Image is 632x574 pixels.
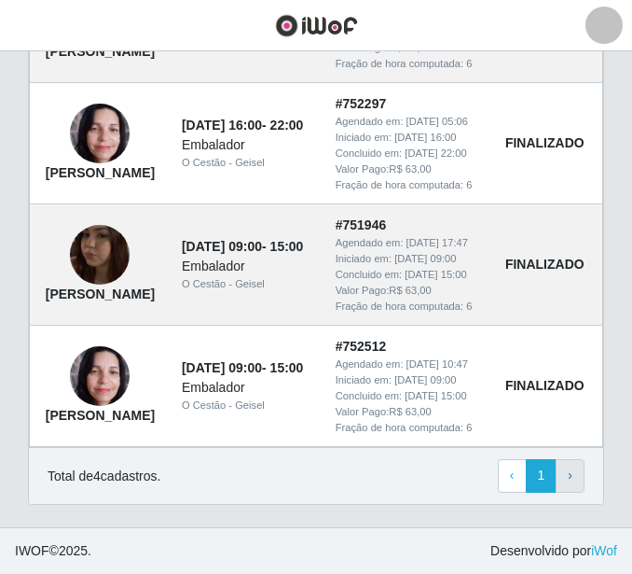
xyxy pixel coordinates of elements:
[505,135,584,150] strong: FINALIZADO
[270,360,304,375] time: 15:00
[336,217,387,232] strong: # 751946
[505,378,584,393] strong: FINALIZADO
[336,114,483,130] div: Agendado em:
[336,130,483,146] div: Iniciado em:
[591,543,617,558] a: iWof
[275,14,358,37] img: CoreUI Logo
[336,56,483,72] div: Fração de hora computada: 6
[182,276,313,292] div: O Cestão - Geisel
[15,541,91,561] span: © 2025 .
[182,135,313,155] div: Embalador
[182,360,303,375] strong: -
[182,378,313,398] div: Embalador
[498,459,584,493] nav: pagination
[510,468,515,483] span: ‹
[182,118,303,133] strong: -
[406,116,468,127] time: [DATE] 05:06
[336,372,483,388] div: Iniciado em:
[336,420,483,436] div: Fração de hora computada: 6
[46,165,155,180] strong: [PERSON_NAME]
[15,543,49,558] span: IWOF
[394,132,456,143] time: [DATE] 16:00
[394,374,456,385] time: [DATE] 09:00
[70,202,130,308] img: Emyllaine dos Santos Araújo
[336,267,483,283] div: Concluido em:
[182,360,262,375] time: [DATE] 09:00
[336,161,483,177] div: Valor Pago: R$ 63,00
[336,235,483,251] div: Agendado em:
[405,269,466,280] time: [DATE] 15:00
[336,177,483,193] div: Fração de hora computada: 6
[270,118,304,133] time: 22:00
[182,118,262,133] time: [DATE] 16:00
[70,94,130,174] img: Miriam da silva bernardino
[405,390,466,401] time: [DATE] 15:00
[336,388,483,404] div: Concluido em:
[336,283,483,299] div: Valor Pago: R$ 63,00
[336,251,483,267] div: Iniciado em:
[182,155,313,171] div: O Cestão - Geisel
[405,147,466,159] time: [DATE] 22:00
[498,459,527,493] a: Previous
[46,408,155,423] strong: [PERSON_NAME]
[270,239,304,254] time: 15:00
[46,44,155,59] strong: [PERSON_NAME]
[182,257,313,276] div: Embalador
[336,146,483,161] div: Concluido em:
[336,339,387,354] strong: # 752512
[526,459,557,493] a: 1
[394,253,456,264] time: [DATE] 09:00
[336,357,483,372] div: Agendado em:
[336,404,483,420] div: Valor Pago: R$ 63,00
[406,237,468,248] time: [DATE] 17:47
[182,398,313,413] div: O Cestão - Geisel
[46,287,155,301] strong: [PERSON_NAME]
[70,337,130,416] img: Miriam da silva bernardino
[406,358,468,370] time: [DATE] 10:47
[336,299,483,315] div: Fração de hora computada: 6
[505,257,584,272] strong: FINALIZADO
[568,468,572,483] span: ›
[556,459,584,493] a: Next
[182,239,303,254] strong: -
[490,541,617,561] span: Desenvolvido por
[182,239,262,254] time: [DATE] 09:00
[336,96,387,111] strong: # 752297
[48,467,160,486] p: Total de 4 cadastros.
